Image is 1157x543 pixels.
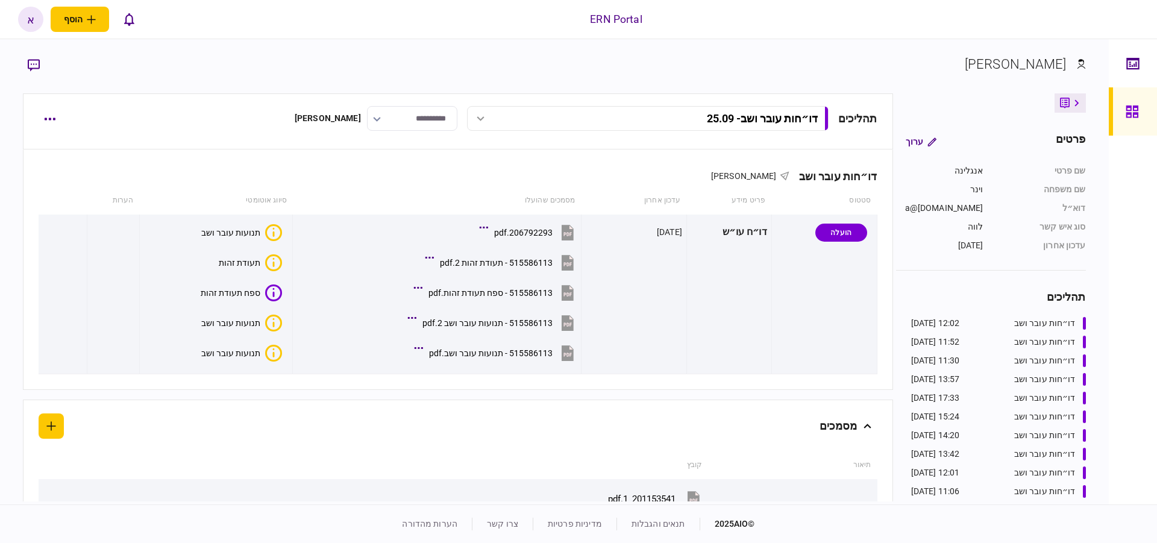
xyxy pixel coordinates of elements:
a: דו״חות עובר ושב14:20 [DATE] [911,429,1086,442]
button: איכות לא מספקתתנועות עובר ושב [201,345,282,362]
button: 515586113 - תעודת זהות 2.pdf [428,249,577,276]
div: 206792293.pdf [494,228,553,237]
div: 12:01 [DATE] [911,466,960,479]
div: 12:02 [DATE] [911,317,960,330]
button: דו״חות עובר ושב- 25.09 [467,106,829,131]
div: 201153541_1.pdf [608,494,676,504]
div: [DATE] [657,226,682,238]
a: דו״חות עובר ושב15:24 [DATE] [911,410,1086,423]
th: סיווג אוטומטי [140,187,293,215]
div: דו״חות עובר ושב [1014,373,1076,386]
div: 515586113 - ספח תעודת זהות.pdf [428,288,553,298]
div: דו״חות עובר ושב [1014,485,1076,498]
div: פרטים [1056,131,1086,152]
button: איכות לא מספקתתנועות עובר ושב [201,315,282,331]
a: תנאים והגבלות [632,519,685,529]
div: סוג איש קשר [996,221,1086,233]
a: צרו קשר [487,519,518,529]
button: ספח תעודת זהות [201,284,282,301]
div: שם פרטי [996,165,1086,177]
div: 515586113 - תעודת זהות 2.pdf [440,258,553,268]
th: קובץ [107,451,708,479]
span: [PERSON_NAME] [711,171,777,181]
button: איכות לא מספקתתעודת זהות [219,254,282,271]
div: תעודת זהות [219,258,260,268]
a: דו״חות עובר ושב17:33 [DATE] [911,392,1086,404]
div: 14:20 [DATE] [911,429,960,442]
button: ערוך [896,131,946,152]
div: מסמכים [820,413,858,439]
div: דו״חות עובר ושב [1014,466,1076,479]
div: דוא״ל [996,202,1086,215]
div: [PERSON_NAME] [965,54,1067,74]
div: דו״ח עו״ש [691,219,767,246]
div: © 2025 AIO [700,518,755,530]
button: א [18,7,43,32]
div: ספח תעודת זהות [201,288,260,298]
div: וינר [896,183,983,196]
div: 17:33 [DATE] [911,392,960,404]
div: תהליכים [896,289,1086,305]
div: 15:24 [DATE] [911,410,960,423]
button: 515586113 - תנועות עובר ושב 2.pdf [410,309,577,336]
button: פתח תפריט להוספת לקוח [51,7,109,32]
th: עדכון אחרון [582,187,687,215]
div: איכות לא מספקת [265,315,282,331]
div: דו״חות עובר ושב [1014,317,1076,330]
a: דו״חות עובר ושב12:02 [DATE] [911,317,1086,330]
div: 11:30 [DATE] [911,354,960,367]
button: פתח רשימת התראות [116,7,142,32]
div: שם משפחה [996,183,1086,196]
button: 515586113 - ספח תעודת זהות.pdf [416,279,577,306]
div: דו״חות עובר ושב [1014,448,1076,460]
a: מדיניות פרטיות [548,519,602,529]
div: תהליכים [838,110,877,127]
div: דו״חות עובר ושב [1014,392,1076,404]
th: תיאור [709,451,877,479]
a: דו״חות עובר ושב12:01 [DATE] [911,466,1086,479]
div: הועלה [815,224,867,242]
div: תנועות עובר ושב [201,348,260,358]
a: דו״חות עובר ושב13:57 [DATE] [911,373,1086,386]
div: דו״חות עובר ושב [1014,354,1076,367]
div: איכות לא מספקת [265,345,282,362]
th: מסמכים שהועלו [293,187,582,215]
div: דו״חות עובר ושב [789,170,877,183]
div: 11:52 [DATE] [911,336,960,348]
div: ERN Portal [590,11,642,27]
div: 13:42 [DATE] [911,448,960,460]
a: דו״חות עובר ושב11:06 [DATE] [911,485,1086,498]
th: הערות [87,187,140,215]
a: דו״חות עובר ושב11:52 [DATE] [911,336,1086,348]
div: תנועות עובר ושב [201,318,260,328]
div: [DATE] [896,239,983,252]
div: איכות לא מספקת [265,254,282,271]
div: דו״חות עובר ושב [1014,410,1076,423]
div: a@[DOMAIN_NAME] [896,202,983,215]
div: 13:57 [DATE] [911,373,960,386]
div: 515586113 - תנועות עובר ושב 2.pdf [422,318,553,328]
a: הערות מהדורה [402,519,457,529]
div: דו״חות עובר ושב [1014,336,1076,348]
div: [PERSON_NAME] [295,112,361,125]
button: איכות לא מספקתתנועות עובר ושב [201,224,282,241]
div: תנועות עובר ושב [201,228,260,237]
a: דו״חות עובר ושב13:42 [DATE] [911,448,1086,460]
div: עדכון אחרון [996,239,1086,252]
div: דו״חות עובר ושב [1014,429,1076,442]
div: אנגלינה [896,165,983,177]
button: 515586113 - תנועות עובר ושב.pdf [417,339,577,366]
a: דו״חות עובר ושב11:30 [DATE] [911,354,1086,367]
div: 11:06 [DATE] [911,485,960,498]
div: דו״חות עובר ושב - 25.09 [707,112,818,125]
div: איכות לא מספקת [265,224,282,241]
button: 201153541_1.pdf [608,485,703,512]
div: 515586113 - תנועות עובר ושב.pdf [429,348,553,358]
div: לווה [896,221,983,233]
th: סטטוס [771,187,877,215]
th: פריט מידע [686,187,771,215]
button: 206792293.pdf [482,219,577,246]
